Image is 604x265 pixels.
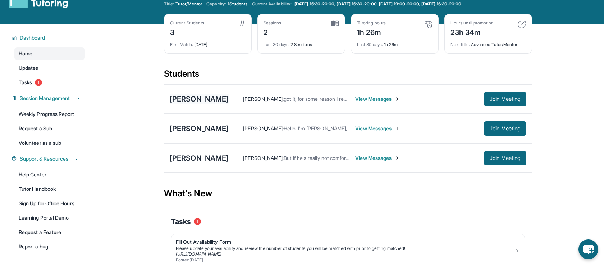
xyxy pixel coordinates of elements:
span: Last 30 days : [357,42,383,47]
a: Volunteer as a sub [14,136,85,149]
div: Sessions [264,20,282,26]
div: 3 [170,26,204,37]
img: Chevron-Right [394,155,400,161]
span: Capacity: [206,1,226,7]
span: Tasks [19,79,32,86]
a: [DATE] 16:30-20:00, [DATE] 16:30-20:00, [DATE] 19:00-20:00, [DATE] 16:30-20:00 [293,1,463,7]
div: Current Students [170,20,204,26]
div: What's New [164,178,532,209]
div: [PERSON_NAME] [170,123,229,134]
span: Updates [19,64,38,72]
a: Home [14,47,85,60]
div: 2 Sessions [264,37,339,48]
button: Join Meeting [484,151,526,165]
a: Request a Sub [14,122,85,135]
a: Sign Up for Office Hours [14,197,85,210]
div: Please update your availability and review the number of students you will be matched with prior ... [176,246,514,251]
img: card [239,20,246,26]
a: [URL][DOMAIN_NAME] [176,251,221,257]
div: Fill Out Availability Form [176,238,514,246]
img: Chevron-Right [394,126,400,131]
span: View Messages [355,154,400,162]
button: chat-button [578,239,598,259]
span: [DATE] 16:30-20:00, [DATE] 16:30-20:00, [DATE] 19:00-20:00, [DATE] 16:30-20:00 [294,1,461,7]
div: Advanced Tutor/Mentor [450,37,526,48]
div: 2 [264,26,282,37]
div: [PERSON_NAME] [170,153,229,163]
img: card [331,20,339,27]
span: [PERSON_NAME] : [243,96,284,102]
a: Tutor Handbook [14,183,85,196]
a: Fill Out Availability FormPlease update your availability and review the number of students you w... [171,234,525,264]
span: View Messages [355,125,400,132]
a: Learning Portal Demo [14,211,85,224]
span: Tasks [171,216,191,226]
span: Dashboard [20,34,45,41]
div: 23h 34m [450,26,494,37]
button: Join Meeting [484,92,526,106]
span: Title: [164,1,174,7]
span: Join Meeting [490,97,521,101]
div: 1h 26m [357,26,386,37]
a: Help Center [14,168,85,181]
a: Request a Feature [14,226,85,239]
div: [DATE] [170,37,246,48]
a: Tasks1 [14,76,85,89]
div: Hours until promotion [450,20,494,26]
button: Session Management [17,95,81,102]
div: [PERSON_NAME] [170,94,229,104]
span: Home [19,50,32,57]
button: Join Meeting [484,121,526,136]
img: card [517,20,526,29]
span: Join Meeting [490,126,521,131]
div: Students [164,68,532,84]
span: Tutor/Mentor [175,1,202,7]
div: 1h 26m [357,37,433,48]
span: First Match : [170,42,193,47]
span: Last 30 days : [264,42,289,47]
button: Support & Resources [17,155,81,162]
span: Current Availability: [252,1,292,7]
span: Join Meeting [490,156,521,160]
span: But if he's really not comfortable, he may not be at his best behavior. Just a heads up and thank... [284,155,545,161]
span: Hello, I'm [PERSON_NAME], are you ok with the given times? (Mon. and Wed. 4:30) [284,125,472,131]
img: Chevron-Right [394,96,400,102]
a: Weekly Progress Report [14,108,85,121]
span: 1 [35,79,42,86]
span: [PERSON_NAME] : [243,125,284,131]
span: [PERSON_NAME] : [243,155,284,161]
span: got it, for some reason I remembered it wrong in my head, thanks a lot for your patience [284,96,484,102]
span: 1 [194,218,201,225]
span: Support & Resources [20,155,68,162]
div: Tutoring hours [357,20,386,26]
span: 1 Students [228,1,248,7]
span: View Messages [355,95,400,103]
img: card [424,20,433,29]
button: Dashboard [17,34,81,41]
div: Posted [DATE] [176,257,514,263]
a: Updates [14,62,85,75]
span: Session Management [20,95,70,102]
span: Next title : [450,42,470,47]
a: Report a bug [14,240,85,253]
